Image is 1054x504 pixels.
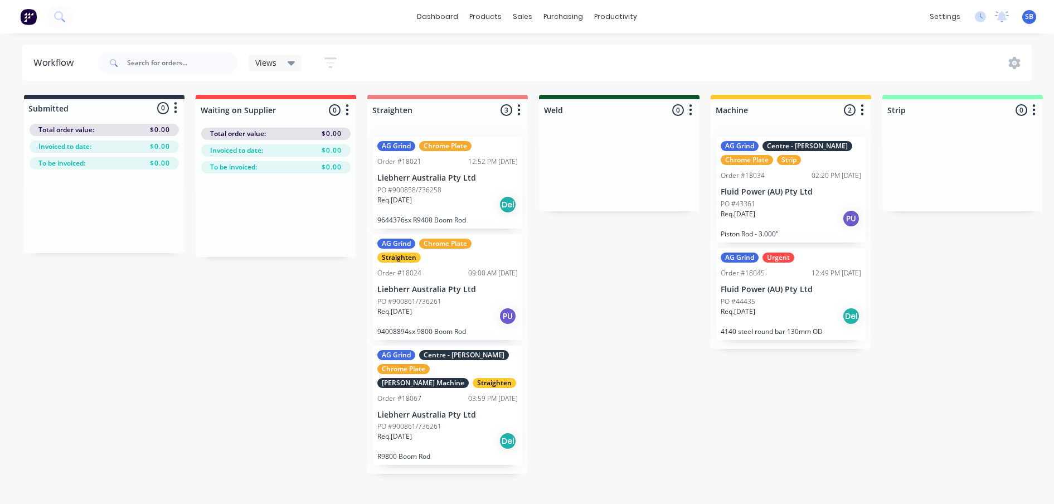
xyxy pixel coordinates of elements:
[499,196,517,214] div: Del
[377,253,421,263] div: Straighten
[33,56,79,70] div: Workflow
[377,285,518,294] p: Liebherr Australia Pty Ltd
[721,307,755,317] p: Req. [DATE]
[377,157,421,167] div: Order #18021
[589,8,643,25] div: productivity
[721,285,861,294] p: Fluid Power (AU) Pty Ltd
[464,8,507,25] div: products
[499,307,517,325] div: PU
[777,155,801,165] div: Strip
[468,157,518,167] div: 12:52 PM [DATE]
[322,162,342,172] span: $0.00
[210,129,266,139] span: Total order value:
[127,52,237,74] input: Search for orders...
[377,141,415,151] div: AG Grind
[419,350,509,360] div: Centre - [PERSON_NAME]
[762,253,794,263] div: Urgent
[210,162,257,172] span: To be invoiced:
[721,327,861,336] p: 4140 steel round bar 130mm OD
[1025,12,1033,22] span: SB
[377,327,518,336] p: 94008894sx 9800 Boom Rod
[812,268,861,278] div: 12:49 PM [DATE]
[499,432,517,450] div: Del
[373,234,522,340] div: AG GrindChrome PlateStraightenOrder #1802409:00 AM [DATE]Liebherr Australia Pty LtdPO #900861/736...
[377,421,441,432] p: PO #900861/736261
[473,378,516,388] div: Straighten
[377,452,518,461] p: R9800 Boom Rod
[377,216,518,224] p: 9644376sx R9400 Boom Rod
[721,187,861,197] p: Fluid Power (AU) Pty Ltd
[377,364,430,374] div: Chrome Plate
[377,297,441,307] p: PO #900861/736261
[377,432,412,442] p: Req. [DATE]
[538,8,589,25] div: purchasing
[419,141,472,151] div: Chrome Plate
[38,158,85,168] span: To be invoiced:
[924,8,966,25] div: settings
[716,137,866,243] div: AG GrindCentre - [PERSON_NAME]Chrome PlateStripOrder #1803402:20 PM [DATE]Fluid Power (AU) Pty Lt...
[842,210,860,227] div: PU
[373,137,522,229] div: AG GrindChrome PlateOrder #1802112:52 PM [DATE]Liebherr Australia Pty LtdPO #900858/736258Req.[DA...
[377,268,421,278] div: Order #18024
[842,307,860,325] div: Del
[20,8,37,25] img: Factory
[255,57,276,69] span: Views
[377,394,421,404] div: Order #18067
[716,248,866,340] div: AG GrindUrgentOrder #1804512:49 PM [DATE]Fluid Power (AU) Pty LtdPO #44435Req.[DATE]Del4140 steel...
[812,171,861,181] div: 02:20 PM [DATE]
[322,146,342,156] span: $0.00
[411,8,464,25] a: dashboard
[377,239,415,249] div: AG Grind
[377,173,518,183] p: Liebherr Australia Pty Ltd
[150,125,170,135] span: $0.00
[38,125,94,135] span: Total order value:
[373,346,522,466] div: AG GrindCentre - [PERSON_NAME]Chrome Plate[PERSON_NAME] MachineStraightenOrder #1806703:59 PM [DA...
[721,209,755,219] p: Req. [DATE]
[721,141,759,151] div: AG Grind
[322,129,342,139] span: $0.00
[1016,466,1043,493] iframe: Intercom live chat
[507,8,538,25] div: sales
[721,253,759,263] div: AG Grind
[721,297,755,307] p: PO #44435
[38,142,91,152] span: Invoiced to date:
[377,410,518,420] p: Liebherr Australia Pty Ltd
[468,394,518,404] div: 03:59 PM [DATE]
[721,230,861,238] p: Piston Rod - 3.000"
[150,158,170,168] span: $0.00
[377,195,412,205] p: Req. [DATE]
[377,350,415,360] div: AG Grind
[721,199,755,209] p: PO #43361
[721,155,773,165] div: Chrome Plate
[377,307,412,317] p: Req. [DATE]
[419,239,472,249] div: Chrome Plate
[468,268,518,278] div: 09:00 AM [DATE]
[210,146,263,156] span: Invoiced to date:
[377,185,441,195] p: PO #900858/736258
[762,141,852,151] div: Centre - [PERSON_NAME]
[721,171,765,181] div: Order #18034
[377,378,469,388] div: [PERSON_NAME] Machine
[721,268,765,278] div: Order #18045
[150,142,170,152] span: $0.00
